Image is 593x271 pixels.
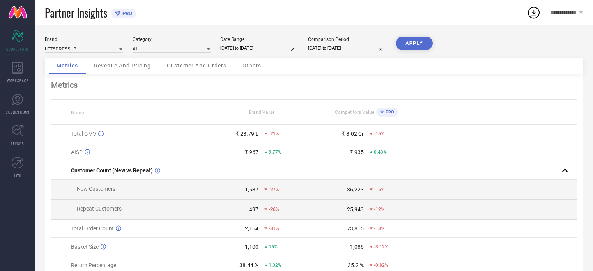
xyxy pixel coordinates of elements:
[239,262,258,268] div: 38.44 %
[71,110,84,115] span: Name
[6,109,30,115] span: SUGGESTIONS
[269,149,281,155] span: 9.77%
[167,62,227,69] span: Customer And Orders
[374,131,384,136] span: -15%
[269,244,278,250] span: 15%
[347,225,364,232] div: 73,815
[71,167,153,174] span: Customer Count (New vs Repeat)
[384,110,394,115] span: PRO
[374,207,384,212] span: -12%
[249,206,258,213] div: 497
[71,262,116,268] span: Return Percentage
[94,62,151,69] span: Revenue And Pricing
[396,37,433,50] button: APPLY
[7,78,28,83] span: WORKSPACE
[11,141,24,147] span: TRENDS
[51,80,577,90] div: Metrics
[269,187,279,192] span: -27%
[374,244,388,250] span: -3.12%
[374,149,387,155] span: 0.43%
[350,149,364,155] div: ₹ 935
[527,5,541,19] div: Open download list
[347,206,364,213] div: 25,943
[269,262,281,268] span: 1.02%
[71,149,83,155] span: AISP
[71,225,114,232] span: Total Order Count
[374,187,384,192] span: -15%
[245,186,258,193] div: 1,637
[348,262,364,268] div: 35.2 %
[120,11,132,16] span: PRO
[335,110,374,115] span: Competitors Value
[245,225,258,232] div: 2,164
[57,62,78,69] span: Metrics
[374,226,384,231] span: -13%
[269,207,279,212] span: -26%
[374,262,388,268] span: -0.82%
[133,37,211,42] div: Category
[347,186,364,193] div: 36,223
[243,62,261,69] span: Others
[308,44,386,52] input: Select comparison period
[269,131,279,136] span: -21%
[14,172,21,178] span: FWD
[6,46,29,52] span: SCORECARDS
[269,226,279,231] span: -31%
[235,131,258,137] div: ₹ 23.79 L
[249,110,274,115] span: Brand Value
[77,186,115,192] span: New Customers
[220,37,298,42] div: Date Range
[71,244,99,250] span: Basket Size
[308,37,386,42] div: Comparison Period
[77,205,122,212] span: Repeat Customers
[342,131,364,137] div: ₹ 8.02 Cr
[45,37,123,42] div: Brand
[245,244,258,250] div: 1,100
[45,5,107,21] span: Partner Insights
[244,149,258,155] div: ₹ 967
[220,44,298,52] input: Select date range
[350,244,364,250] div: 1,086
[71,131,96,137] span: Total GMV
